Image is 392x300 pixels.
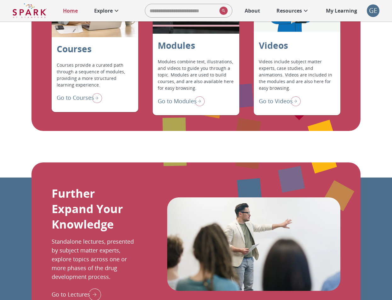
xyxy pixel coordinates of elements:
[259,94,301,108] div: Go to Videos
[158,94,205,108] div: Go to Modules
[52,237,136,281] p: Standalone lectures, presented by subject matter experts, explore topics across one or more phase...
[367,4,379,17] button: account of current user
[57,93,94,102] p: Go to Courses
[158,97,197,105] p: Go to Modules
[52,186,136,232] p: Further Expand Your Knowledge
[259,39,288,52] p: Videos
[217,4,228,17] button: search
[276,7,302,14] p: Resources
[57,62,133,88] p: Courses provide a curated path through a sequence of modules, providing a more structured learnin...
[57,91,102,105] div: Go to Courses
[259,58,335,91] p: Videos include subject matter experts, case studies, and animations. Videos are included in the m...
[52,290,90,299] p: Go to Lectures
[94,7,113,14] p: Explore
[13,3,47,18] img: Logo of SPARK at Stanford
[167,197,340,291] img: lectures_info-nRWO3baA.webp
[63,7,78,14] p: Home
[158,39,195,52] p: Modules
[158,58,234,91] p: Modules combine text, illustrations, and videos to guide you through a topic. Modules are used to...
[241,4,263,18] a: About
[259,97,293,105] p: Go to Videos
[192,94,205,108] img: right arrow
[323,4,361,18] a: My Learning
[60,4,81,18] a: Home
[273,4,313,18] a: Resources
[89,91,102,105] img: right arrow
[57,42,92,55] p: Courses
[326,7,357,14] p: My Learning
[245,7,260,14] p: About
[367,4,379,17] div: GE
[91,4,123,18] a: Explore
[288,94,301,108] img: right arrow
